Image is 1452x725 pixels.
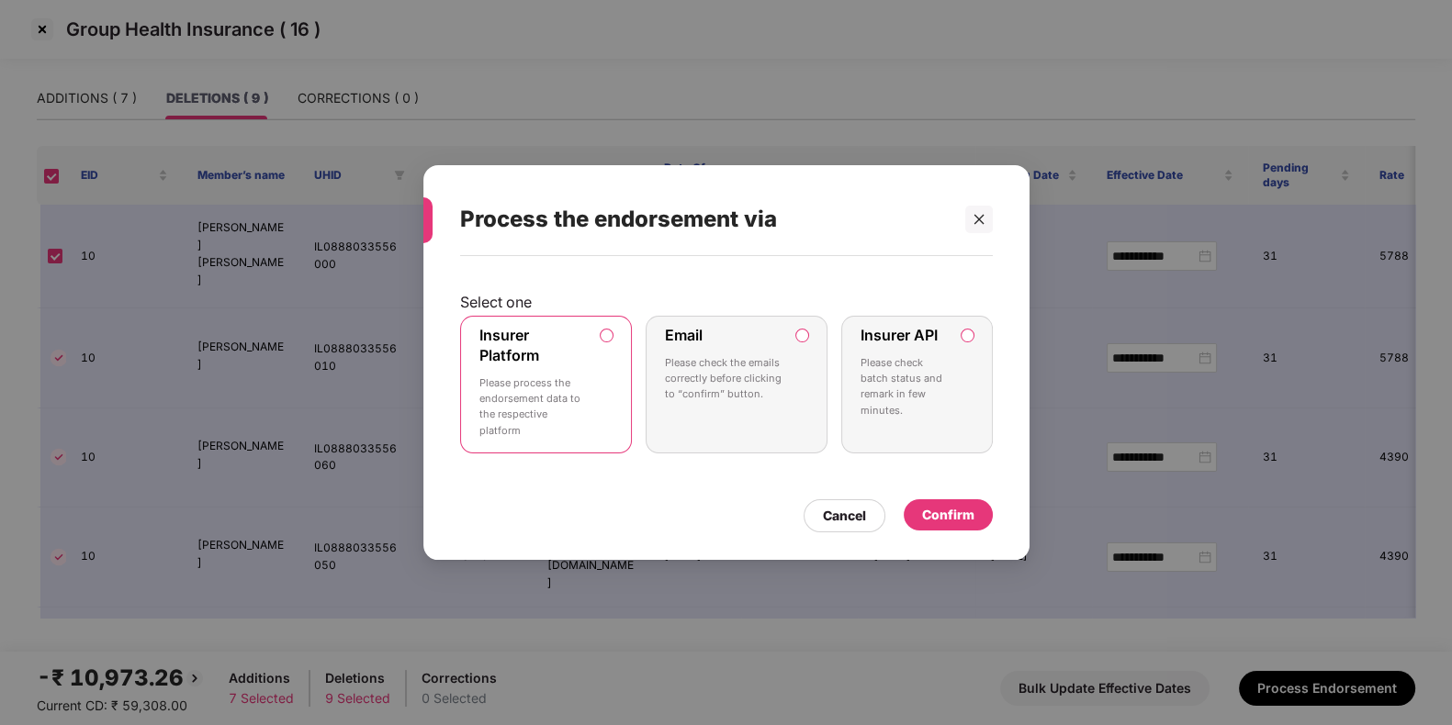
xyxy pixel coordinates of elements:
[460,293,993,311] p: Select one
[795,329,807,341] input: EmailPlease check the emails correctly before clicking to “confirm” button.
[460,184,949,255] div: Process the endorsement via
[664,355,782,403] p: Please check the emails correctly before clicking to “confirm” button.
[860,326,937,344] label: Insurer API
[972,213,985,226] span: close
[823,506,866,526] div: Cancel
[922,505,974,525] div: Confirm
[860,355,947,418] p: Please check batch status and remark in few minutes.
[479,326,539,364] label: Insurer Platform
[479,375,587,439] p: Please process the endorsement data to the respective platform
[962,329,974,341] input: Insurer APIPlease check batch status and remark in few minutes.
[600,329,612,341] input: Insurer PlatformPlease process the endorsement data to the respective platform
[664,326,702,344] label: Email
